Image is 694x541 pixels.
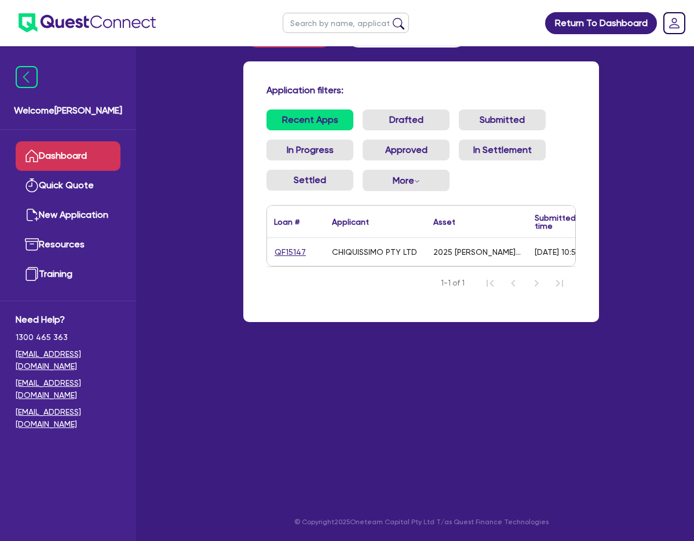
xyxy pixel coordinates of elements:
[266,170,353,191] a: Settled
[283,13,409,33] input: Search by name, application ID or mobile number...
[525,272,548,295] button: Next Page
[25,178,39,192] img: quick-quote
[548,272,571,295] button: Last Page
[535,214,576,230] div: Submitted time
[433,247,521,257] div: 2025 [PERSON_NAME] Platinum Plasma Pen and Apilus Senior 3G
[16,230,120,259] a: Resources
[16,406,120,430] a: [EMAIL_ADDRESS][DOMAIN_NAME]
[16,377,120,401] a: [EMAIL_ADDRESS][DOMAIN_NAME]
[235,517,607,527] p: © Copyright 2025 Oneteam Capital Pty Ltd T/as Quest Finance Technologies
[459,140,546,160] a: In Settlement
[25,208,39,222] img: new-application
[545,12,657,34] a: Return To Dashboard
[16,259,120,289] a: Training
[659,8,689,38] a: Dropdown toggle
[332,247,417,257] div: CHIQUISSIMO PTY LTD
[16,348,120,372] a: [EMAIL_ADDRESS][DOMAIN_NAME]
[274,218,299,226] div: Loan #
[363,109,450,130] a: Drafted
[14,104,122,118] span: Welcome [PERSON_NAME]
[16,66,38,88] img: icon-menu-close
[16,331,120,343] span: 1300 465 363
[16,141,120,171] a: Dashboard
[332,218,369,226] div: Applicant
[16,171,120,200] a: Quick Quote
[363,140,450,160] a: Approved
[16,313,120,327] span: Need Help?
[433,218,455,226] div: Asset
[502,272,525,295] button: Previous Page
[266,140,353,160] a: In Progress
[441,277,465,289] span: 1-1 of 1
[363,170,450,191] button: Dropdown toggle
[274,246,306,259] a: QF15147
[535,247,580,257] div: [DATE] 10:52
[19,13,156,32] img: quest-connect-logo-blue
[25,267,39,281] img: training
[266,109,353,130] a: Recent Apps
[479,272,502,295] button: First Page
[25,237,39,251] img: resources
[459,109,546,130] a: Submitted
[266,85,576,96] h4: Application filters:
[16,200,120,230] a: New Application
